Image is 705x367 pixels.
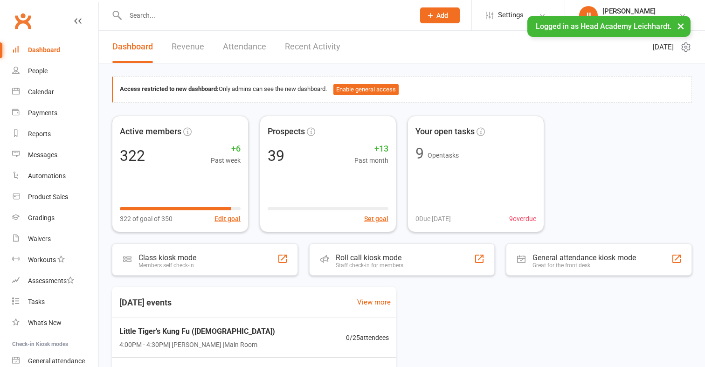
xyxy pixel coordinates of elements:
[346,332,389,343] span: 0 / 25 attendees
[28,67,48,75] div: People
[28,319,62,326] div: What's New
[223,31,266,63] a: Attendance
[12,61,98,82] a: People
[354,155,388,166] span: Past month
[119,339,275,350] span: 4:00PM - 4:30PM | [PERSON_NAME] | Main Room
[415,146,424,161] div: 9
[138,253,196,262] div: Class kiosk mode
[12,103,98,124] a: Payments
[268,148,284,163] div: 39
[415,214,451,224] span: 0 Due [DATE]
[28,235,51,242] div: Waivers
[211,155,241,166] span: Past week
[12,124,98,145] a: Reports
[28,88,54,96] div: Calendar
[498,5,524,26] span: Settings
[12,270,98,291] a: Assessments
[211,142,241,156] span: +6
[112,31,153,63] a: Dashboard
[357,297,391,308] a: View more
[112,294,179,311] h3: [DATE] events
[653,42,674,53] span: [DATE]
[28,172,66,180] div: Automations
[12,187,98,208] a: Product Sales
[12,40,98,61] a: Dashboard
[12,229,98,249] a: Waivers
[28,151,57,159] div: Messages
[11,9,35,33] a: Clubworx
[120,214,173,224] span: 322 of goal of 350
[12,166,98,187] a: Automations
[120,148,145,163] div: 322
[123,9,408,22] input: Search...
[602,7,679,15] div: [PERSON_NAME]
[28,277,74,284] div: Assessments
[12,145,98,166] a: Messages
[119,325,275,338] span: Little Tiger's Kung Fu ([DEMOGRAPHIC_DATA])
[336,262,403,269] div: Staff check-in for members
[285,31,340,63] a: Recent Activity
[415,125,475,138] span: Your open tasks
[354,142,388,156] span: +13
[120,84,684,95] div: Only admins can see the new dashboard.
[12,312,98,333] a: What's New
[12,82,98,103] a: Calendar
[428,152,459,159] span: Open tasks
[28,256,56,263] div: Workouts
[12,291,98,312] a: Tasks
[120,125,181,138] span: Active members
[672,16,689,36] button: ×
[28,214,55,222] div: Gradings
[172,31,204,63] a: Revenue
[28,46,60,54] div: Dashboard
[536,22,671,31] span: Logged in as Head Academy Leichhardt.
[120,85,219,92] strong: Access restricted to new dashboard:
[579,6,598,25] div: JL
[336,253,403,262] div: Roll call kiosk mode
[214,214,241,224] button: Edit goal
[268,125,305,138] span: Prospects
[532,262,636,269] div: Great for the front desk
[28,357,85,365] div: General attendance
[436,12,448,19] span: Add
[420,7,460,23] button: Add
[509,214,536,224] span: 9 overdue
[138,262,196,269] div: Members self check-in
[28,109,57,117] div: Payments
[532,253,636,262] div: General attendance kiosk mode
[28,193,68,201] div: Product Sales
[12,249,98,270] a: Workouts
[333,84,399,95] button: Enable general access
[602,15,679,24] div: Head Academy Leichhardt
[364,214,388,224] button: Set goal
[12,208,98,229] a: Gradings
[28,298,45,305] div: Tasks
[28,130,51,138] div: Reports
